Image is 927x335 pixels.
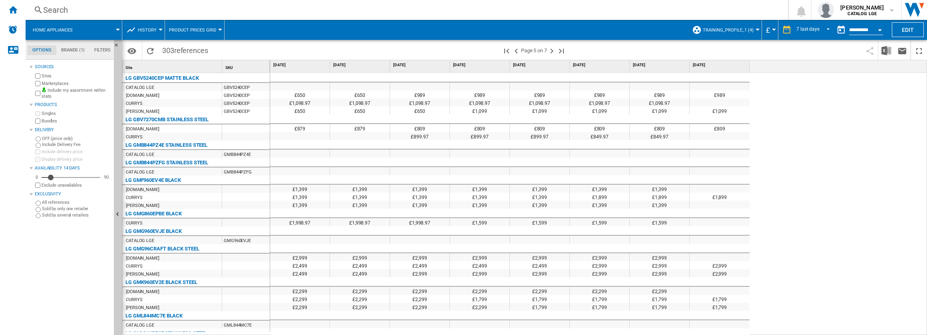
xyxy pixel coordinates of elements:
img: excel-24x24.png [881,46,891,55]
input: Include delivery price [35,149,40,154]
div: CATALOG LGE [126,321,154,329]
div: Sort None [124,60,222,73]
div: £2,299 [390,295,450,303]
label: Bundles [42,118,111,124]
label: Include Delivery Fee [42,142,111,148]
button: Send this report by email [894,41,910,60]
input: Include Delivery Fee [36,143,41,148]
input: Sold by several retailers [36,213,41,219]
span: Product prices grid [169,28,216,33]
div: £849.97 [630,132,689,140]
div: LG GMG96CRAFT BLACK STEEL [125,244,199,254]
div: £1,998.97 [270,218,330,226]
div: £2,999 [570,253,629,261]
div: £1,998.97 [390,218,450,226]
div: £1,599 [510,218,569,226]
input: Include my assortment within stats [35,89,40,99]
div: £1,399 [450,185,509,193]
label: Singles [42,110,111,116]
div: £1,799 [630,295,689,303]
div: £2,299 [330,295,390,303]
span: Page 5 on 7 [521,41,547,60]
div: £1,099 [510,106,569,114]
label: Sites [42,73,111,79]
div: £809 [690,124,750,132]
div: £879 [330,124,390,132]
div: £1,399 [570,201,629,209]
div: £1,998.97 [330,218,390,226]
div: £809 [510,124,569,132]
div: £2,499 [390,261,450,269]
div: £809 [450,124,509,132]
div: [DATE] [332,60,390,70]
div: LG GMB844PZFG STAINLESS STEEL [125,158,208,167]
div: £1,799 [510,303,569,311]
span: Training_Profile_1 (4) [703,28,754,33]
span: [DATE] [573,62,628,68]
div: CATALOG LGE [126,168,154,176]
div: £1,799 [630,303,689,311]
div: £809 [570,124,629,132]
div: £1,099 [690,106,750,114]
div: GMG960EVJE [222,236,270,244]
div: £1,799 [510,295,569,303]
div: LG GMG960EVJE BLACK [125,227,182,236]
div: £1,399 [390,193,450,201]
div: Sort None [224,60,270,73]
label: Sold by several retailers [42,212,111,218]
button: Hide [114,40,123,54]
div: GBV5240CEP [222,83,270,91]
div: £2,999 [570,261,629,269]
md-tab-item: Filters [90,45,115,55]
div: £1,799 [690,295,750,303]
div: £2,299 [390,287,450,295]
div: [DATE] [631,60,689,70]
div: £1,899 [690,193,750,201]
div: £2,999 [450,269,509,277]
div: £1,099 [570,106,629,114]
div: [PERSON_NAME] [126,270,159,278]
div: History [126,20,161,40]
div: £1,399 [270,193,330,201]
div: [DATE] [452,60,509,70]
div: £1,099 [450,106,509,114]
div: £1,599 [630,218,689,226]
span: SKU [225,65,233,70]
div: CURRYS [126,219,142,227]
div: £2,999 [510,269,569,277]
label: Display delivery price [42,156,111,162]
div: £989 [390,91,450,99]
button: History [138,20,161,40]
div: GBV5240CEP [222,107,270,115]
div: £1,098.97 [630,99,689,106]
div: £1,899 [570,193,629,201]
div: [DOMAIN_NAME] [126,92,159,100]
span: £ [766,26,770,34]
span: History [138,28,157,33]
input: OFF (price only) [36,136,41,142]
input: All references [36,201,41,206]
div: 7 last days [796,26,820,32]
md-menu: Currency [762,20,778,40]
button: Options [124,43,140,58]
div: £1,799 [570,303,629,311]
button: md-calendar [833,22,849,38]
div: £1,098.97 [390,99,450,106]
span: [DATE] [273,62,328,68]
div: £2,299 [510,287,569,295]
div: £2,999 [630,261,689,269]
button: Next page [547,41,557,60]
button: Home appliances [33,20,81,40]
div: LG GMG860EPBE BLACK [125,209,182,219]
div: CURRYS [126,100,142,108]
button: Download in Excel [878,41,894,60]
div: Product prices grid [169,20,220,40]
div: [PERSON_NAME] [126,304,159,312]
div: [DATE] [272,60,330,70]
div: £1,399 [630,185,689,193]
div: £2,299 [450,287,509,295]
div: £2,999 [330,253,390,261]
input: Bundles [35,118,40,124]
div: [DATE] [511,60,569,70]
div: £2,499 [270,269,330,277]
